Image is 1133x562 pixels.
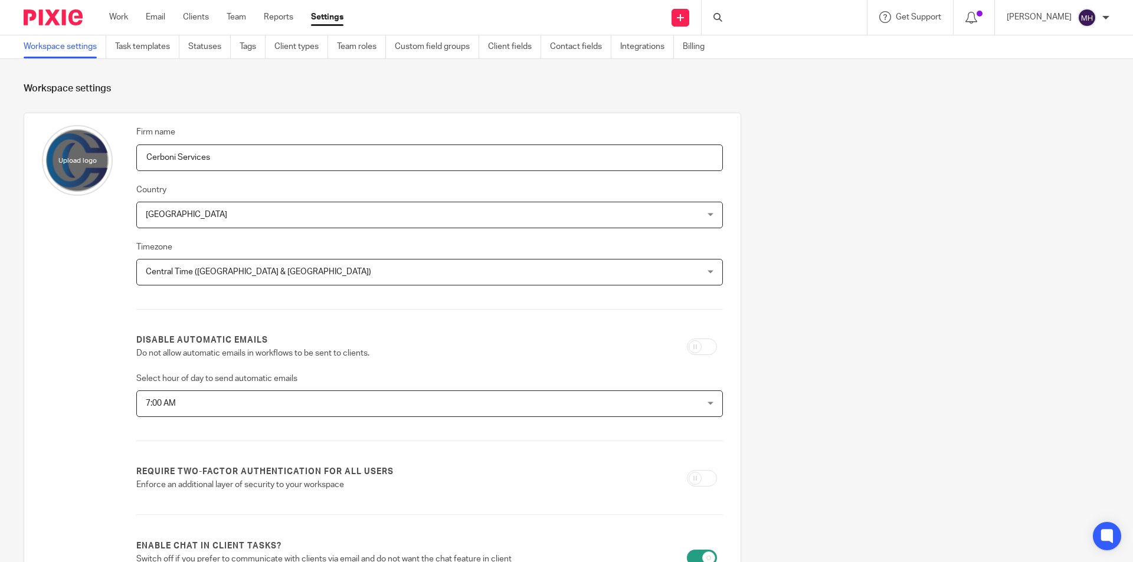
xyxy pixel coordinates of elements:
h1: Workspace settings [24,83,1109,95]
a: Settings [311,11,343,23]
a: Statuses [188,35,231,58]
a: Client types [274,35,328,58]
p: Do not allow automatic emails in workflows to be sent to clients. [136,347,521,359]
label: Require two-factor authentication for all users [136,466,394,478]
label: Timezone [136,241,172,253]
span: [GEOGRAPHIC_DATA] [146,211,227,219]
span: Central Time ([GEOGRAPHIC_DATA] & [GEOGRAPHIC_DATA]) [146,268,371,276]
p: [PERSON_NAME] [1007,11,1072,23]
a: Team roles [337,35,386,58]
a: Custom field groups [395,35,479,58]
a: Reports [264,11,293,23]
a: Work [109,11,128,23]
span: Get Support [896,13,941,21]
a: Email [146,11,165,23]
span: 7:00 AM [146,399,176,407]
label: Select hour of day to send automatic emails [136,373,297,384]
img: Pixie [24,9,83,25]
a: Tags [240,35,266,58]
a: Task templates [115,35,179,58]
label: Disable automatic emails [136,334,268,346]
label: Enable chat in client tasks? [136,540,281,552]
label: Firm name [136,126,175,138]
a: Contact fields [550,35,611,58]
a: Client fields [488,35,541,58]
a: Team [227,11,246,23]
label: Country [136,184,166,196]
img: svg%3E [1078,8,1096,27]
a: Integrations [620,35,674,58]
input: Name of your firm [136,144,723,171]
a: Billing [683,35,713,58]
p: Enforce an additional layer of security to your workspace [136,479,521,491]
a: Workspace settings [24,35,106,58]
a: Clients [183,11,209,23]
